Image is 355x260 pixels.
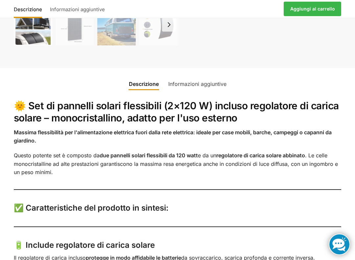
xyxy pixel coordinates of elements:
font: Questo potente set è composto da [14,152,100,159]
li: 4 / 9 [137,7,179,45]
font: Informazioni aggiuntive [50,6,105,13]
button: Diapositiva successiva [162,18,176,32]
a: Aggiungi al carrello [284,2,342,16]
li: 1 / 9 [12,7,54,45]
img: s-l1600 (4) [139,7,177,45]
li: 2 / 9 [54,7,96,45]
font: ✅ Caratteristiche del prodotto in sintesi: [14,203,169,213]
li: 5 / 9 [179,7,221,45]
img: Modulo solare flessibile da 120 watt [56,7,94,45]
iframe: Framework sicuro per transazioni di pagamento veloci [189,15,343,53]
font: Massima flessibilità per l'alimentazione elettrica fuori dalla rete elettrica: ideale per case mo... [14,129,332,144]
font: Aggiungi al carrello [290,6,335,12]
a: Descrizione [14,1,45,17]
font: Descrizione [14,6,42,13]
font: 🔋 Include regolatore di carica solare [14,240,155,250]
a: Informazioni aggiuntive [47,1,108,17]
li: 3 / 9 [96,7,137,45]
img: Flessibile, infinite possibilità di applicazione [97,7,136,45]
font: e da un [198,152,216,159]
font: 🌞 Set di pannelli solari flessibili (2×120 W) incluso regolatore di carica solare – monocristalli... [14,100,339,124]
font: . Le celle monocristalline ad alte prestazioni garantiscono la massima resa energetica anche in c... [14,152,338,175]
font: due pannelli solari flessibili da 120 watt [100,152,198,159]
font: regolatore di carica solare abbinato [216,152,305,159]
font: Informazioni aggiuntive [168,81,226,87]
img: Moduli solari flessibili [14,7,52,45]
font: Descrizione [129,81,159,87]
